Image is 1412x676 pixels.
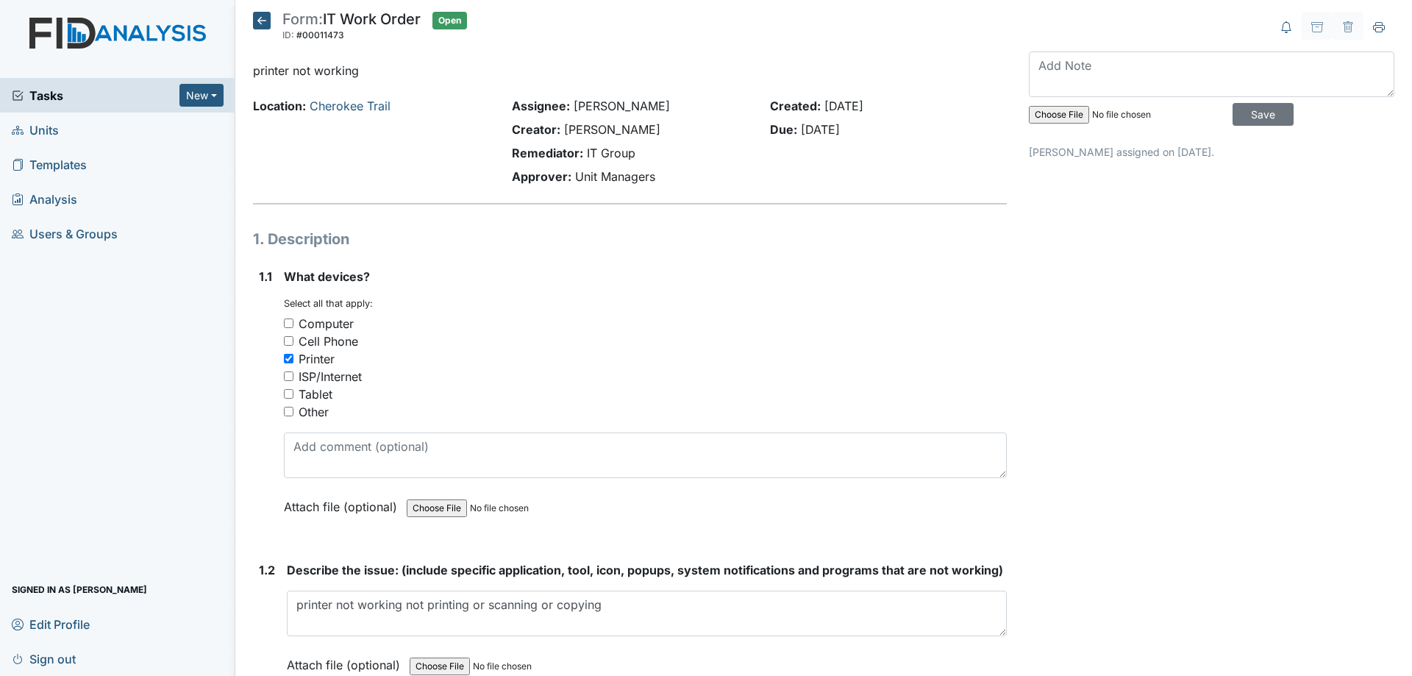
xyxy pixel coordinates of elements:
input: Cell Phone [284,336,293,346]
div: IT Work Order [282,12,421,44]
h1: 1. Description [253,228,1007,250]
p: printer not working [253,62,1007,79]
div: Other [299,403,329,421]
input: Computer [284,319,293,328]
span: Sign out [12,647,76,670]
div: Computer [299,315,354,332]
span: Open [432,12,467,29]
span: Templates [12,153,87,176]
span: [DATE] [801,122,840,137]
span: Signed in as [PERSON_NAME] [12,578,147,601]
div: ISP/Internet [299,368,362,385]
strong: Creator: [512,122,560,137]
strong: Due: [770,122,797,137]
input: ISP/Internet [284,371,293,381]
input: Other [284,407,293,416]
span: [DATE] [824,99,863,113]
strong: Assignee: [512,99,570,113]
input: Tablet [284,389,293,399]
a: Cherokee Trail [310,99,391,113]
strong: Created: [770,99,821,113]
span: Analysis [12,188,77,210]
span: Unit Managers [575,169,655,184]
a: Tasks [12,87,179,104]
label: 1.1 [259,268,272,285]
span: Form: [282,10,323,28]
span: IT Group [587,146,635,160]
button: New [179,84,224,107]
label: Attach file (optional) [284,490,403,516]
strong: Approver: [512,169,571,184]
input: Printer [284,354,293,363]
span: Units [12,118,59,141]
strong: Remediator: [512,146,583,160]
span: Users & Groups [12,222,118,245]
strong: Location: [253,99,306,113]
small: Select all that apply: [284,298,373,309]
p: [PERSON_NAME] assigned on [DATE]. [1029,144,1394,160]
span: [PERSON_NAME] [564,122,660,137]
div: Cell Phone [299,332,358,350]
textarea: printer not working not printing or scanning or copying [287,591,1007,636]
div: Printer [299,350,335,368]
span: What devices? [284,269,370,284]
label: Attach file (optional) [287,648,406,674]
span: [PERSON_NAME] [574,99,670,113]
span: Describe the issue: (include specific application, tool, icon, popups, system notifications and p... [287,563,1003,577]
span: Edit Profile [12,613,90,636]
span: #00011473 [296,29,344,40]
label: 1.2 [259,561,275,579]
span: ID: [282,29,294,40]
div: Tablet [299,385,332,403]
input: Save [1233,103,1294,126]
